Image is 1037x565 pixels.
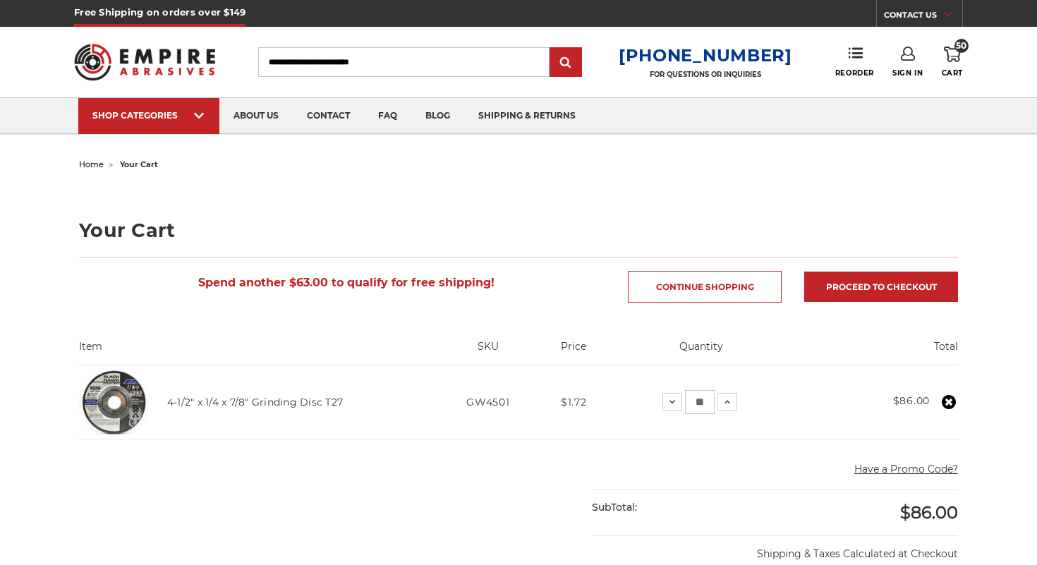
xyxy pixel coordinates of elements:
[619,45,792,66] a: [PHONE_NUMBER]
[954,39,969,53] span: 50
[364,98,411,134] a: faq
[900,502,958,523] span: $86.00
[893,394,930,407] strong: $86.00
[796,339,958,365] th: Total
[561,396,587,408] span: $1.72
[219,98,293,134] a: about us
[92,110,205,121] div: SHOP CATEGORIES
[854,462,958,477] button: Have a Promo Code?
[605,339,796,365] th: Quantity
[892,68,923,78] span: Sign In
[79,339,435,365] th: Item
[619,70,792,79] p: FOR QUESTIONS OR INQUIRIES
[592,535,958,561] p: Shipping & Taxes Calculated at Checkout
[592,490,775,525] div: SubTotal:
[293,98,364,134] a: contact
[466,396,509,408] span: GW4501
[942,47,963,78] a: 50 Cart
[79,367,150,437] img: BHA grinding wheels for 4.5 inch angle grinder
[464,98,590,134] a: shipping & returns
[942,68,963,78] span: Cart
[120,159,158,169] span: your cart
[835,47,874,77] a: Reorder
[685,390,715,414] input: 4-1/2" x 1/4 x 7/8" Grinding Disc T27 Quantity:
[411,98,464,134] a: blog
[804,272,958,302] a: Proceed to checkout
[552,49,580,77] input: Submit
[74,35,215,90] img: Empire Abrasives
[835,68,874,78] span: Reorder
[167,396,343,408] a: 4-1/2" x 1/4 x 7/8" Grinding Disc T27
[628,271,782,303] a: Continue Shopping
[79,221,958,240] h1: Your Cart
[79,159,104,169] a: home
[198,276,495,289] span: Spend another $63.00 to qualify for free shipping!
[884,7,962,27] a: CONTACT US
[542,339,606,365] th: Price
[435,339,542,365] th: SKU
